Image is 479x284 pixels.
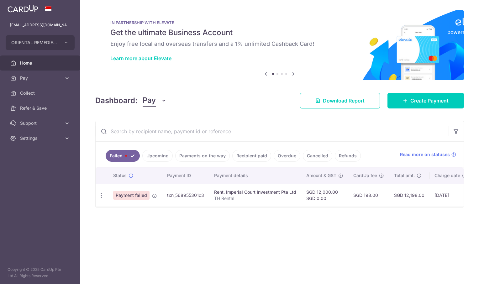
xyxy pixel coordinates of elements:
[110,20,449,25] p: IN PARTNERSHIP WITH ELEVATE
[209,167,301,184] th: Payment details
[10,22,70,28] p: [EMAIL_ADDRESS][DOMAIN_NAME]
[110,55,171,61] a: Learn more about Elevate
[95,95,138,106] h4: Dashboard:
[106,150,140,162] a: Failed
[110,40,449,48] h6: Enjoy free local and overseas transfers and a 1% unlimited Cashback Card!
[410,97,449,104] span: Create Payment
[214,195,296,202] p: TH Rental
[8,5,38,13] img: CardUp
[113,172,127,179] span: Status
[162,184,209,207] td: txn_568955301c3
[232,150,271,162] a: Recipient paid
[96,121,449,141] input: Search by recipient name, payment id or reference
[301,184,348,207] td: SGD 12,000.00 SGD 0.00
[110,28,449,38] h5: Get the ultimate Business Account
[20,135,61,141] span: Settings
[175,150,230,162] a: Payments on the way
[387,93,464,108] a: Create Payment
[95,10,464,80] img: Renovation banner
[353,172,377,179] span: CardUp fee
[162,167,209,184] th: Payment ID
[389,184,429,207] td: SGD 12,198.00
[434,172,460,179] span: Charge date
[274,150,300,162] a: Overdue
[20,60,61,66] span: Home
[429,184,472,207] td: [DATE]
[143,95,156,107] span: Pay
[394,172,415,179] span: Total amt.
[113,191,150,200] span: Payment failed
[323,97,365,104] span: Download Report
[400,151,450,158] span: Read more on statuses
[11,39,58,46] span: ORIENTAL REMEDIES EAST COAST PRIVATE LIMITED
[20,120,61,126] span: Support
[400,151,456,158] a: Read more on statuses
[439,265,473,281] iframe: Opens a widget where you can find more information
[306,172,336,179] span: Amount & GST
[214,189,296,195] div: Rent. Imperial Court Investment Pte Ltd
[6,35,75,50] button: ORIENTAL REMEDIES EAST COAST PRIVATE LIMITED
[142,150,173,162] a: Upcoming
[20,105,61,111] span: Refer & Save
[143,95,167,107] button: Pay
[20,75,61,81] span: Pay
[348,184,389,207] td: SGD 198.00
[300,93,380,108] a: Download Report
[335,150,361,162] a: Refunds
[303,150,332,162] a: Cancelled
[20,90,61,96] span: Collect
